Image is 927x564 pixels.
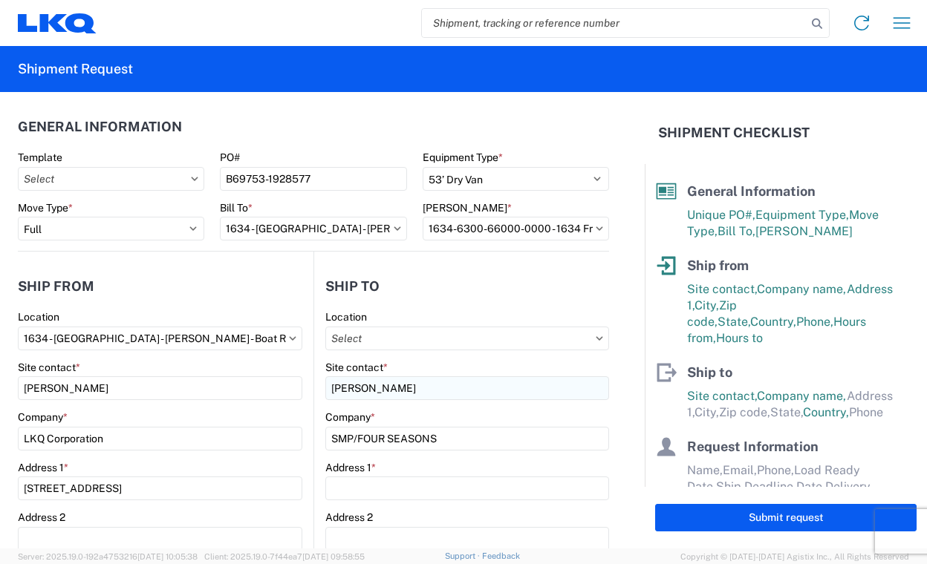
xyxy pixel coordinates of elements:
h2: Shipment Request [18,60,133,78]
input: Select [18,167,204,191]
label: Move Type [18,201,73,214]
span: City, [695,405,719,419]
span: Company name, [757,282,847,296]
span: Phone, [796,315,833,329]
label: Template [18,151,62,164]
span: Country, [803,405,849,419]
label: PO# [220,151,240,164]
span: Country, [750,315,796,329]
span: Request Information [687,439,819,454]
h2: Ship from [18,279,94,294]
span: Copyright © [DATE]-[DATE] Agistix Inc., All Rights Reserved [680,550,909,563]
span: Email, [723,463,757,477]
label: Company [325,410,375,424]
a: Feedback [482,551,520,560]
span: Phone [849,405,883,419]
label: Location [325,310,367,324]
span: Unique PO#, [687,208,755,222]
span: Client: 2025.19.0-7f44ea7 [204,552,365,561]
span: Bill To, [718,224,755,238]
span: Site contact, [687,389,757,403]
label: Address 1 [18,461,68,474]
span: Hours to [716,331,763,345]
label: Location [18,310,59,324]
span: State, [718,315,750,329]
label: Site contact [325,361,388,374]
h2: General Information [18,119,182,134]
span: State, [770,405,803,419]
input: Select [220,217,406,240]
span: Server: 2025.19.0-192a4753216 [18,552,198,561]
span: Ship Deadline Date, [716,479,825,493]
a: Support [445,551,482,560]
label: Bill To [220,201,253,214]
span: General Information [687,183,816,199]
button: Submit request [655,504,917,531]
h2: Ship to [325,279,380,294]
span: Zip code, [719,405,770,419]
span: Company name, [757,389,847,403]
span: [DATE] 10:05:38 [137,552,198,561]
label: Address 2 [18,511,65,524]
span: Equipment Type, [755,208,849,222]
span: Ship from [687,258,749,273]
input: Select [18,327,302,350]
span: Ship to [687,364,732,380]
span: Site contact, [687,282,757,296]
span: Phone, [757,463,794,477]
label: Site contact [18,361,80,374]
label: Address 1 [325,461,376,474]
label: Company [18,410,68,424]
span: Name, [687,463,723,477]
input: Select [325,327,609,350]
span: [PERSON_NAME] [755,224,853,238]
span: [DATE] 09:58:55 [302,552,365,561]
label: Address 2 [325,511,373,524]
span: City, [695,298,719,312]
input: Shipment, tracking or reference number [422,9,807,37]
h2: Shipment Checklist [658,124,810,142]
input: Select [423,217,609,240]
label: Equipment Type [423,151,503,164]
label: [PERSON_NAME] [423,201,512,214]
